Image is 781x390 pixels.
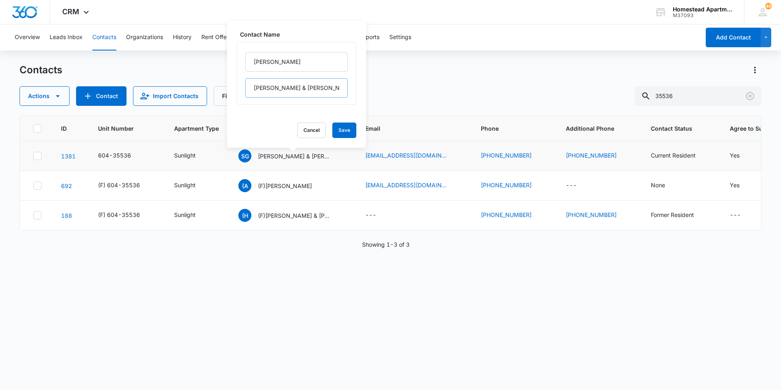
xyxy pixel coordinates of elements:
span: Apartment Type [174,124,219,133]
button: History [173,24,192,50]
input: Last Name [245,78,348,98]
div: Additional Phone - - Select to Edit Field [566,181,591,191]
button: Add Contact [76,86,127,106]
div: Yes [730,181,740,189]
button: Leads Inbox [50,24,83,50]
span: ID [61,124,67,133]
div: Apartment Type - Sunlight - Select to Edit Field [174,181,210,191]
div: Additional Phone - (423) 736-8263 - Select to Edit Field [566,210,631,220]
div: Current Resident [651,151,696,160]
p: [PERSON_NAME] & [PERSON_NAME] [258,152,331,160]
span: CRM [62,7,79,16]
span: (H [238,209,251,222]
input: Search Contacts [635,86,761,106]
input: First Name [245,52,348,72]
div: Email - garcia_sheila01@yahoo.com - Select to Edit Field [365,151,461,161]
div: Contact Name - (F)Makayla Hawley & Gianni DeFelice - Select to Edit Field [238,209,346,222]
div: Agree to Subscribe - Yes - Select to Edit Field [730,151,754,161]
div: (F) 604-35536 [98,210,140,219]
span: SG [238,149,251,162]
button: Filters [214,86,260,106]
div: Contact Status - Current Resident - Select to Edit Field [651,151,710,161]
button: Save [332,123,356,138]
div: --- [566,181,577,191]
button: Actions [20,86,70,106]
span: Phone [481,124,534,133]
a: Navigate to contact details page for (F)Makayla Hawley & Gianni DeFelice [61,212,72,219]
div: Phone - (970) 815-5943 - Select to Edit Field [481,151,546,161]
div: Agree to Subscribe - - Select to Edit Field [730,210,755,220]
div: Email - - Select to Edit Field [365,210,391,220]
a: [PHONE_NUMBER] [566,151,617,160]
div: Apartment Type - Sunlight - Select to Edit Field [174,151,210,161]
div: Yes [730,151,740,160]
div: account name [673,6,732,13]
div: Former Resident [651,210,694,219]
div: Sunlight [174,151,196,160]
div: Phone - (970) 231-8830 - Select to Edit Field [481,181,546,191]
button: Overview [15,24,40,50]
div: --- [365,210,376,220]
p: (F)[PERSON_NAME] & [PERSON_NAME] [258,211,331,220]
div: Agree to Subscribe - Yes - Select to Edit Field [730,181,754,191]
div: Phone - (970) 815-2514 - Select to Edit Field [481,210,546,220]
div: Contact Name - Sheila Garcia & Elijah Garcia - Select to Edit Field [238,149,346,162]
div: Unit Number - (F) 604-35536 - Select to Edit Field [98,181,155,191]
a: [PHONE_NUMBER] [566,210,617,219]
button: Import Contacts [133,86,207,106]
label: Contact Name [240,30,360,39]
a: [PHONE_NUMBER] [481,151,532,160]
button: Add Contact [706,28,761,47]
a: [PHONE_NUMBER] [481,210,532,219]
div: notifications count [765,3,772,9]
div: (F) 604-35536 [98,181,140,189]
div: 604-35536 [98,151,131,160]
button: Clear [744,90,757,103]
div: Contact Status - None - Select to Edit Field [651,181,680,191]
span: Additional Phone [566,124,631,133]
a: Navigate to contact details page for (F)Marcus A. Youtsey [61,182,72,189]
div: Unit Number - 604-35536 - Select to Edit Field [98,151,146,161]
span: 46 [765,3,772,9]
span: (A [238,179,251,192]
div: Apartment Type - Sunlight - Select to Edit Field [174,210,210,220]
p: (F)[PERSON_NAME] [258,182,312,190]
button: Settings [389,24,411,50]
div: account id [673,13,732,18]
div: Unit Number - (F) 604-35536 - Select to Edit Field [98,210,155,220]
button: Organizations [126,24,163,50]
div: None [651,181,665,189]
h1: Contacts [20,64,62,76]
div: --- [730,210,741,220]
button: Actions [748,64,761,77]
div: Email - mahrcus53@gmail.com - Select to Edit Field [365,181,461,191]
a: [EMAIL_ADDRESS][DOMAIN_NAME] [365,151,447,160]
button: Contacts [92,24,116,50]
span: Contact Status [651,124,698,133]
a: Navigate to contact details page for Sheila Garcia & Elijah Garcia [61,153,76,160]
div: Contact Name - (F)Marcus A. Youtsey - Select to Edit Field [238,179,327,192]
p: Showing 1-3 of 3 [362,240,410,249]
button: Cancel [297,123,326,138]
button: Reports [359,24,380,50]
span: Unit Number [98,124,155,133]
div: Sunlight [174,210,196,219]
a: [PHONE_NUMBER] [481,181,532,189]
div: Sunlight [174,181,196,189]
div: Additional Phone - (970) 804-7891 - Select to Edit Field [566,151,631,161]
button: Rent Offerings [201,24,240,50]
div: Contact Status - Former Resident - Select to Edit Field [651,210,709,220]
a: [EMAIL_ADDRESS][DOMAIN_NAME] [365,181,447,189]
span: Email [365,124,449,133]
